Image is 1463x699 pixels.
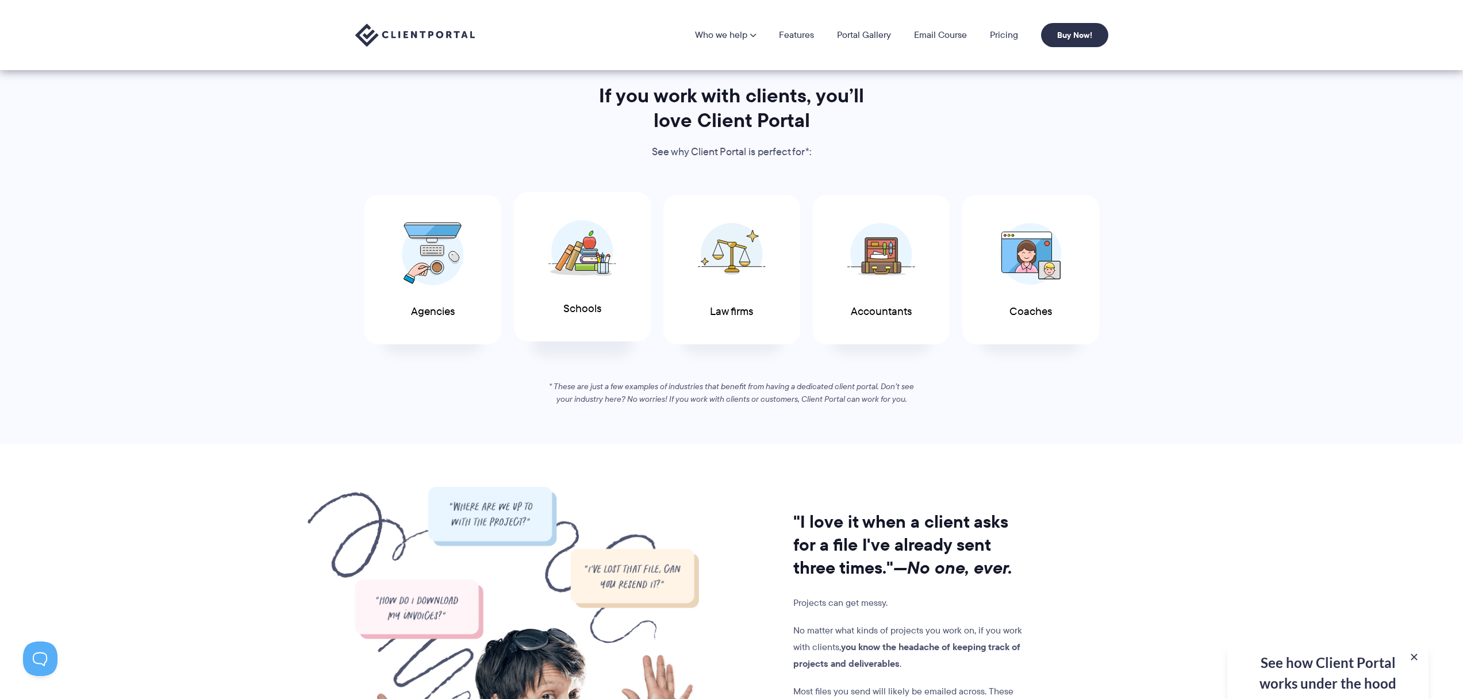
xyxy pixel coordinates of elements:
[1009,306,1052,318] span: Coaches
[549,381,914,405] em: * These are just a few examples of industries that benefit from having a dedicated client portal....
[793,595,1027,611] p: Projects can get messy.
[411,306,455,318] span: Agencies
[793,510,1027,579] h2: "I love it when a client asks for a file I've already sent three times."
[893,555,1012,581] i: —No one, ever.
[1041,23,1108,47] a: Buy Now!
[663,195,800,345] a: Law firms
[793,623,1027,672] p: No matter what kinds of projects you work on, if you work with clients, .
[514,192,651,342] a: Schools
[793,640,1020,670] strong: you know the headache of keeping track of projects and deliverables
[23,642,57,676] iframe: Toggle Customer Support
[851,306,912,318] span: Accountants
[695,30,756,40] a: Who we help
[914,30,967,40] a: Email Course
[990,30,1018,40] a: Pricing
[813,195,950,345] a: Accountants
[779,30,814,40] a: Features
[837,30,891,40] a: Portal Gallery
[962,195,1099,345] a: Coaches
[563,303,601,315] span: Schools
[364,195,501,345] a: Agencies
[583,83,880,133] h2: If you work with clients, you’ll love Client Portal
[583,144,880,161] p: See why Client Portal is perfect for*:
[710,306,753,318] span: Law firms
